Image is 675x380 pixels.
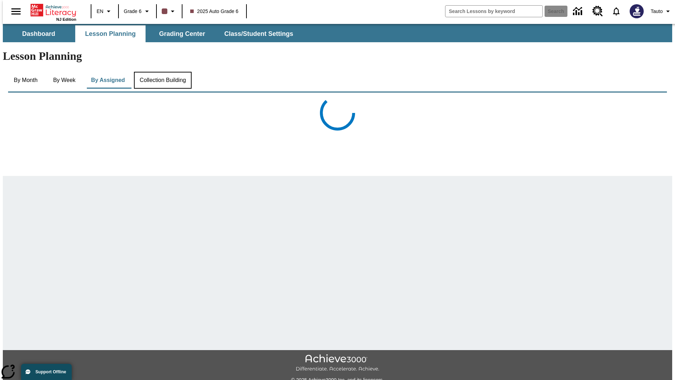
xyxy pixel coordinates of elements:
[47,72,82,89] button: By Week
[124,8,142,15] span: Grade 6
[159,30,205,38] span: Grading Center
[190,8,239,15] span: 2025 Auto Grade 6
[3,24,672,42] div: SubNavbar
[588,2,607,21] a: Resource Center, Will open in new tab
[607,2,625,20] a: Notifications
[3,50,672,63] h1: Lesson Planning
[445,6,542,17] input: search field
[6,1,26,22] button: Open side menu
[3,25,300,42] div: SubNavbar
[159,5,180,18] button: Class color is dark brown. Change class color
[625,2,648,20] button: Select a new avatar
[85,72,130,89] button: By Assigned
[85,30,136,38] span: Lesson Planning
[134,72,192,89] button: Collection Building
[21,364,72,380] button: Support Offline
[219,25,299,42] button: Class/Student Settings
[569,2,588,21] a: Data Center
[22,30,55,38] span: Dashboard
[296,354,379,372] img: Achieve3000 Differentiate Accelerate Achieve
[56,17,76,21] span: NJ Edition
[147,25,217,42] button: Grading Center
[648,5,675,18] button: Profile/Settings
[31,2,76,21] div: Home
[8,72,43,89] button: By Month
[75,25,146,42] button: Lesson Planning
[4,25,74,42] button: Dashboard
[121,5,154,18] button: Grade: Grade 6, Select a grade
[31,3,76,17] a: Home
[94,5,116,18] button: Language: EN, Select a language
[36,369,66,374] span: Support Offline
[630,4,644,18] img: Avatar
[224,30,293,38] span: Class/Student Settings
[651,8,663,15] span: Tauto
[97,8,103,15] span: EN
